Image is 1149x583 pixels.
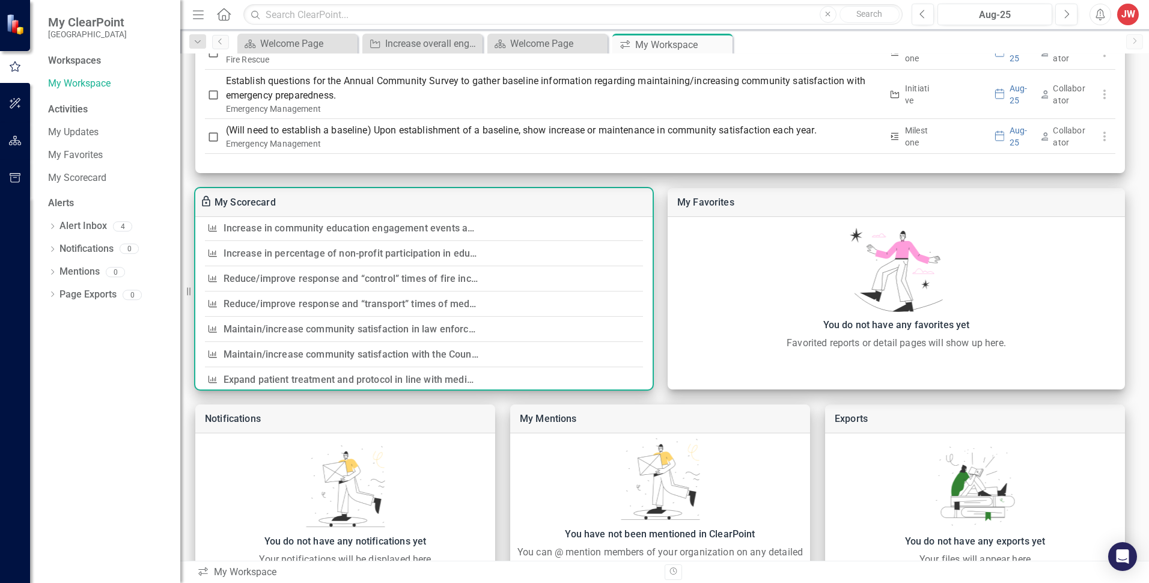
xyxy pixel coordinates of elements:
a: Exports [835,413,868,424]
a: My Favorites [677,197,734,208]
a: My Favorites [48,148,168,162]
div: 0 [120,244,139,254]
input: Search ClearPoint... [243,4,903,25]
a: My Scorecard [48,171,168,185]
div: To enable drag & drop and resizing, please duplicate this workspace from “Manage Workspaces” [200,195,215,210]
div: 0 [123,290,142,300]
a: Reduce/improve response and “control” times of fire incident calls [224,273,516,284]
div: Milestone [905,124,931,148]
div: Increase overall engagement (likes, shares, views, comments) by 5% across all social media platforms [385,36,480,51]
div: Aug-25 [942,8,1048,22]
a: Alert Inbox [59,219,107,233]
div: Activities [48,103,168,117]
a: My Workspace [48,77,168,91]
div: Your notifications will be displayed here [201,552,489,567]
div: Your files will appear here [831,552,1119,567]
div: Welcome Page [260,36,355,51]
div: Aug-25 [1010,82,1032,106]
div: You can @ mention members of your organization on any detailed page or summary report. [516,545,804,574]
div: Workspaces [48,54,101,68]
div: Collaborator [1053,124,1089,148]
div: You do not have any favorites yet [674,317,1119,334]
div: Favorited reports or detail pages will show up here. [674,336,1119,350]
div: Aug-25 [1010,124,1032,148]
div: You do not have any notifications yet [201,533,489,550]
a: Welcome Page [490,36,605,51]
div: Emergency Management [226,138,882,150]
div: Open Intercom Messenger [1108,542,1137,571]
a: My Mentions [520,413,577,424]
a: Notifications [205,413,261,424]
a: Reduce/improve response and “transport” times of medical aid call [224,298,519,310]
a: My Scorecard [215,197,276,208]
div: Welcome Page [510,36,605,51]
a: Expand patient treatment and protocol in line with medical procedures and technology advances [224,374,647,385]
div: My Workspace [635,37,730,52]
p: Establish questions for the Annual Community Survey to gather baseline information regarding main... [226,74,882,103]
a: Maintain/increase community satisfaction in law enforcement, fire, and emergency medical response... [224,323,1013,335]
a: Increase in community education engagement events about local code enforcement ordinances [224,222,645,234]
a: My Updates [48,126,168,139]
button: Aug-25 [937,4,1052,25]
p: (Will need to establish a baseline) Upon establishment of a baseline, show increase or maintenanc... [226,123,882,138]
a: Notifications [59,242,114,256]
div: Fire Rescue [226,53,882,66]
button: JW [1117,4,1139,25]
div: Alerts [48,197,168,210]
a: Mentions [59,265,100,279]
div: You do not have any exports yet [831,533,1119,550]
button: Search [840,6,900,23]
a: Maintain/increase community satisfaction with the County’s emergency preparedness (measured by an... [224,349,785,360]
div: 0 [106,267,125,277]
small: [GEOGRAPHIC_DATA] [48,29,127,39]
span: Search [856,9,882,19]
div: My Workspace [197,566,656,579]
a: Welcome Page [240,36,355,51]
a: Increase overall engagement (likes, shares, views, comments) by 5% across all social media platforms [365,36,480,51]
div: Collaborator [1053,82,1089,106]
span: My ClearPoint [48,15,127,29]
a: Page Exports [59,288,117,302]
div: Initiative [905,82,931,106]
div: You have not been mentioned in ClearPoint [516,526,804,543]
img: ClearPoint Strategy [6,13,27,34]
div: Emergency Management [226,103,882,115]
div: 4 [113,221,132,231]
a: Increase in percentage of non-profit participation in education programs aimed at improving safet... [224,248,748,259]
